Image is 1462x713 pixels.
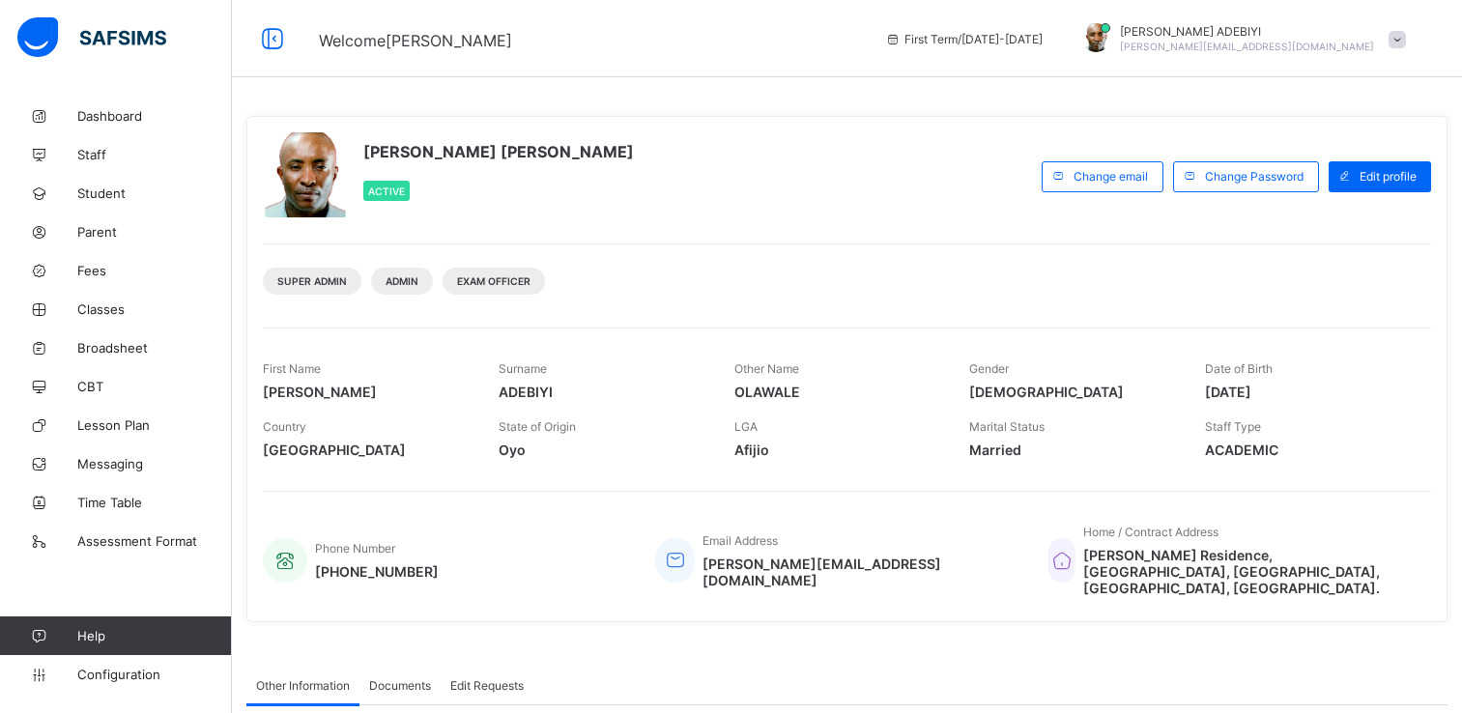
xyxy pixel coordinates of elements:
span: Date of Birth [1205,361,1273,376]
span: Phone Number [315,541,395,556]
span: Lesson Plan [77,417,232,433]
span: State of Origin [499,419,576,434]
span: Other Name [734,361,799,376]
span: [PERSON_NAME] [263,384,470,400]
span: Email Address [702,533,778,548]
span: Super Admin [277,275,347,287]
span: [DATE] [1205,384,1412,400]
span: Marital Status [969,419,1045,434]
span: Classes [77,301,232,317]
span: Time Table [77,495,232,510]
span: Dashboard [77,108,232,124]
span: session/term information [885,32,1043,46]
span: Gender [969,361,1009,376]
span: [PHONE_NUMBER] [315,563,439,580]
span: Help [77,628,231,643]
span: First Name [263,361,321,376]
span: [PERSON_NAME] [PERSON_NAME] [363,142,634,161]
span: Documents [369,678,431,693]
span: [PERSON_NAME] Residence, [GEOGRAPHIC_DATA], [GEOGRAPHIC_DATA], [GEOGRAPHIC_DATA], [GEOGRAPHIC_DATA]. [1083,547,1412,596]
span: Other Information [256,678,350,693]
span: [PERSON_NAME][EMAIL_ADDRESS][DOMAIN_NAME] [1120,41,1374,52]
span: Married [969,442,1176,458]
span: Welcome [PERSON_NAME] [319,31,512,50]
span: OLAWALE [734,384,941,400]
span: CBT [77,379,232,394]
span: Broadsheet [77,340,232,356]
span: Oyo [499,442,705,458]
span: Fees [77,263,232,278]
img: safsims [17,17,166,58]
span: Assessment Format [77,533,232,549]
span: Afijio [734,442,941,458]
span: Surname [499,361,547,376]
span: Change email [1074,169,1148,184]
span: Admin [386,275,418,287]
span: Configuration [77,667,231,682]
span: Exam Officer [457,275,530,287]
span: Country [263,419,306,434]
span: [DEMOGRAPHIC_DATA] [969,384,1176,400]
span: Active [368,185,405,197]
span: [PERSON_NAME] ADEBIYI [1120,24,1374,39]
span: Parent [77,224,232,240]
span: Edit Requests [450,678,524,693]
span: Staff Type [1205,419,1261,434]
span: Staff [77,147,232,162]
span: LGA [734,419,758,434]
span: [GEOGRAPHIC_DATA] [263,442,470,458]
span: [PERSON_NAME][EMAIL_ADDRESS][DOMAIN_NAME] [702,556,1018,588]
span: Home / Contract Address [1083,525,1218,539]
span: Edit profile [1360,169,1417,184]
div: ALEXANDERADEBIYI [1062,23,1416,55]
span: Change Password [1205,169,1304,184]
span: ACADEMIC [1205,442,1412,458]
span: Messaging [77,456,232,471]
span: Student [77,185,232,201]
span: ADEBIYI [499,384,705,400]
